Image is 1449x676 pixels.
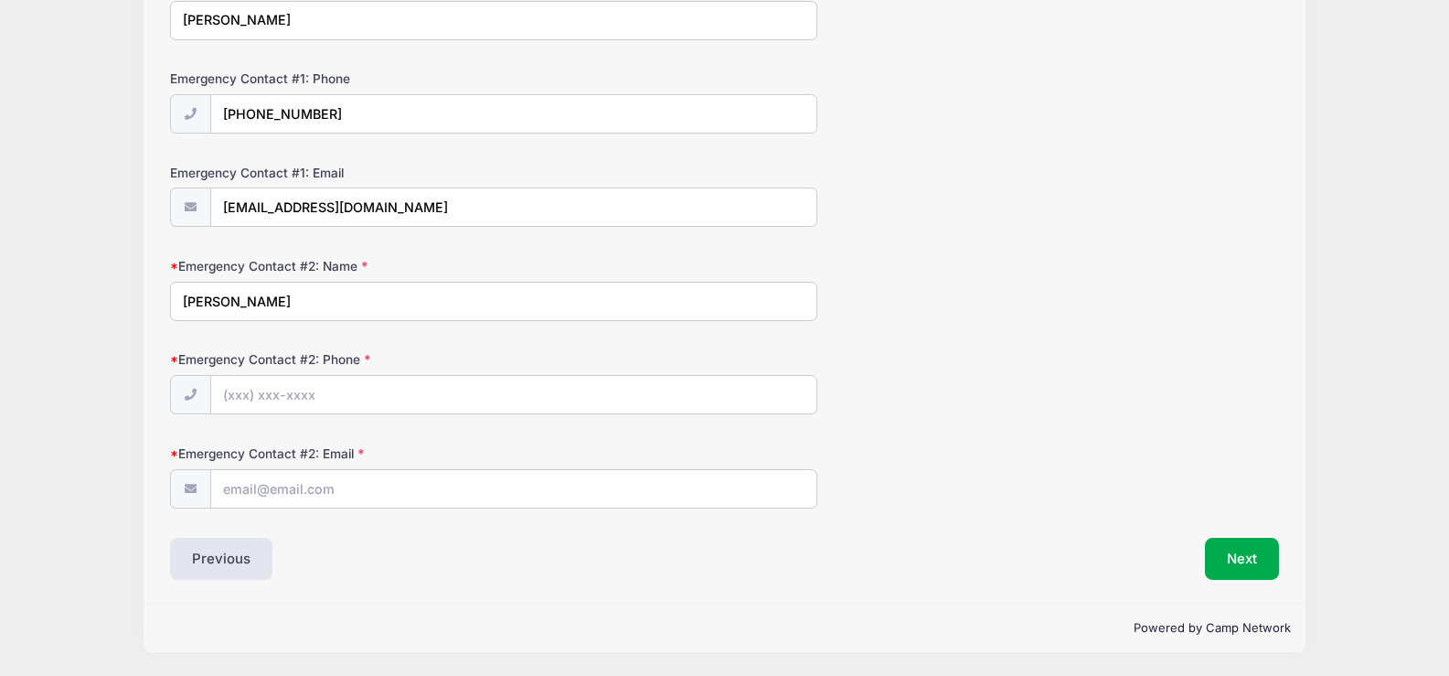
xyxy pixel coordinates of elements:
[158,619,1290,638] p: Powered by Camp Network
[210,188,817,227] input: email@email.com
[170,445,539,463] label: Emergency Contact #2: Email
[1205,538,1279,580] button: Next
[170,257,539,275] label: Emergency Contact #2: Name
[170,164,539,182] label: Emergency Contact #1: Email
[210,94,817,134] input: (xxx) xxx-xxxx
[210,375,817,414] input: (xxx) xxx-xxxx
[210,469,817,509] input: email@email.com
[170,538,272,580] button: Previous
[170,70,539,88] label: Emergency Contact #1: Phone
[170,350,539,369] label: Emergency Contact #2: Phone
